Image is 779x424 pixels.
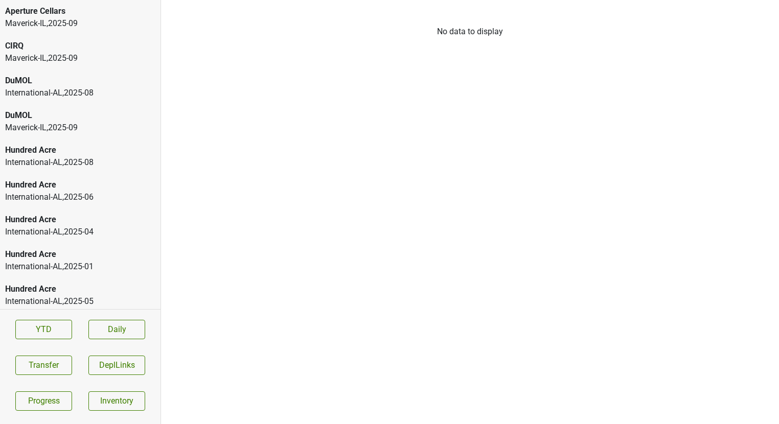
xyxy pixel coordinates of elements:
[5,156,155,169] div: International-AL , 2025 - 08
[5,179,155,191] div: Hundred Acre
[5,52,155,64] div: Maverick-IL , 2025 - 09
[5,261,155,273] div: International-AL , 2025 - 01
[88,320,145,339] a: Daily
[5,214,155,226] div: Hundred Acre
[5,40,155,52] div: CIRQ
[161,26,779,38] div: No data to display
[5,75,155,87] div: DuMOL
[5,248,155,261] div: Hundred Acre
[88,391,145,411] a: Inventory
[5,87,155,99] div: International-AL , 2025 - 08
[5,17,155,30] div: Maverick-IL , 2025 - 09
[5,122,155,134] div: Maverick-IL , 2025 - 09
[5,295,155,308] div: International-AL , 2025 - 05
[15,391,72,411] a: Progress
[5,283,155,295] div: Hundred Acre
[5,5,155,17] div: Aperture Cellars
[5,144,155,156] div: Hundred Acre
[5,226,155,238] div: International-AL , 2025 - 04
[5,109,155,122] div: DuMOL
[15,356,72,375] button: Transfer
[15,320,72,339] a: YTD
[5,191,155,203] div: International-AL , 2025 - 06
[88,356,145,375] button: DeplLinks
